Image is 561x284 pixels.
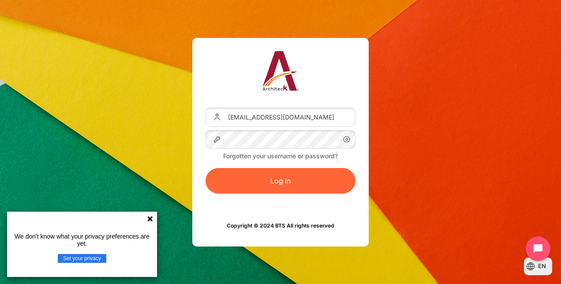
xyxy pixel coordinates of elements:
[206,108,355,126] input: Username or Email Address
[524,258,552,275] button: Languages
[206,168,355,194] button: Log in
[262,51,299,91] img: Architeck
[227,222,334,229] strong: Copyright © 2024 BTS All rights reserved
[262,51,299,94] a: Architeck
[11,233,153,247] p: We don't know what your privacy preferences are yet.
[58,254,106,263] button: Set your privacy
[538,262,546,271] span: en
[223,152,338,160] a: Forgotten your username or password?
